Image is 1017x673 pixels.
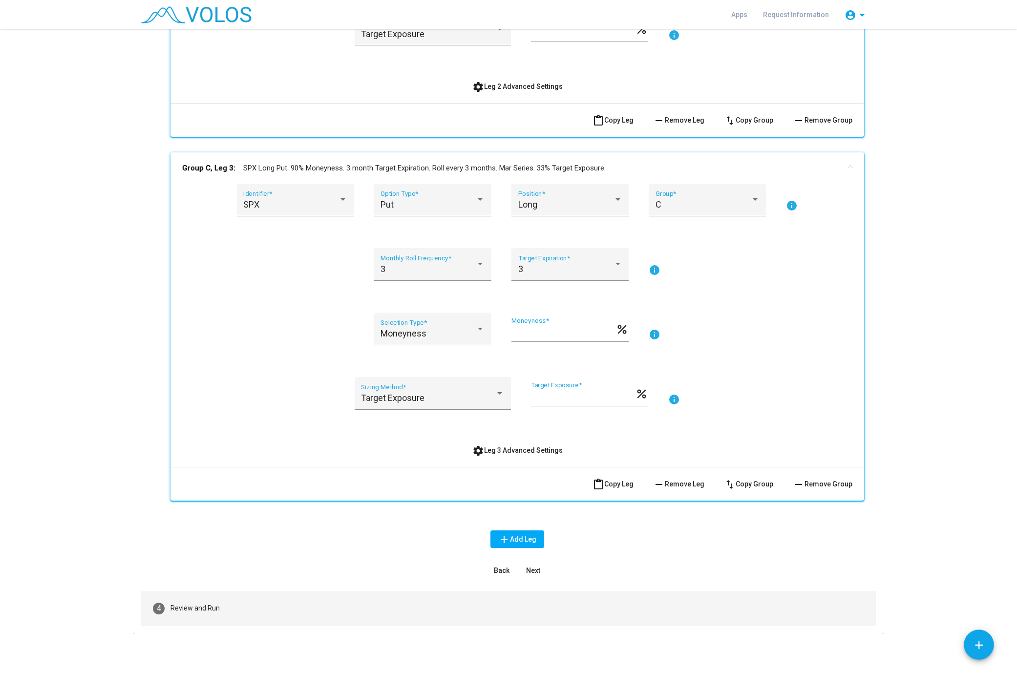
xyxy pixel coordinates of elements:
[472,445,484,457] mat-icon: settings
[170,152,864,184] mat-expansion-panel-header: Group C, Leg 3:SPX Long Put. 90% Moneyness. 3 month Target Expiration. Roll every 3 months. Mar S...
[170,603,220,613] div: Review and Run
[593,115,604,126] mat-icon: content_paste
[593,479,604,490] mat-icon: content_paste
[724,115,736,126] mat-icon: swap_vert
[465,78,571,95] button: Leg 2 Advanced Settings
[656,199,661,210] span: C
[615,322,629,334] mat-icon: percent
[498,534,510,546] mat-icon: add
[490,530,544,548] button: Add Leg
[361,393,424,403] span: Target Exposure
[668,29,680,41] mat-icon: info
[182,163,841,174] mat-panel-title: SPX Long Put. 90% Moneyness. 3 month Target Expiration. Roll every 3 months. Mar Series. 33% Targ...
[157,604,161,613] span: 4
[381,199,394,210] span: Put
[724,116,773,124] span: Copy Group
[635,387,648,399] mat-icon: percent
[381,264,385,274] span: 3
[526,567,540,574] span: Next
[793,115,805,126] mat-icon: remove
[649,329,660,340] mat-icon: info
[593,116,634,124] span: Copy Leg
[716,111,781,129] button: Copy Group
[635,22,648,34] mat-icon: percent
[856,9,868,21] mat-icon: arrow_drop_down
[361,29,424,39] span: Target Exposure
[786,200,798,211] mat-icon: info
[243,199,259,210] span: SPX
[585,475,641,493] button: Copy Leg
[845,9,856,21] mat-icon: account_circle
[755,6,837,23] a: Request Information
[494,567,509,574] span: Back
[593,480,634,488] span: Copy Leg
[381,328,426,338] span: Moneyness
[486,562,517,579] button: Back
[668,394,680,405] mat-icon: info
[472,81,484,93] mat-icon: settings
[472,83,563,90] span: Leg 2 Advanced Settings
[585,111,641,129] button: Copy Leg
[182,163,235,174] b: Group C, Leg 3:
[723,6,755,23] a: Apps
[731,11,747,19] span: Apps
[649,264,660,276] mat-icon: info
[472,446,563,454] span: Leg 3 Advanced Settings
[518,264,523,274] span: 3
[793,479,805,490] mat-icon: remove
[716,475,781,493] button: Copy Group
[653,116,704,124] span: Remove Leg
[724,479,736,490] mat-icon: swap_vert
[724,480,773,488] span: Copy Group
[973,639,985,652] mat-icon: add
[964,630,994,660] button: Add icon
[465,442,571,459] button: Leg 3 Advanced Settings
[645,111,712,129] button: Remove Leg
[653,479,665,490] mat-icon: remove
[653,115,665,126] mat-icon: remove
[170,184,864,501] div: Group C, Leg 3:SPX Long Put. 90% Moneyness. 3 month Target Expiration. Roll every 3 months. Mar S...
[763,11,829,19] span: Request Information
[498,535,536,543] span: Add Leg
[793,116,852,124] span: Remove Group
[517,562,549,579] button: Next
[518,199,537,210] span: Long
[785,111,860,129] button: Remove Group
[785,475,860,493] button: Remove Group
[653,480,704,488] span: Remove Leg
[793,480,852,488] span: Remove Group
[645,475,712,493] button: Remove Leg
